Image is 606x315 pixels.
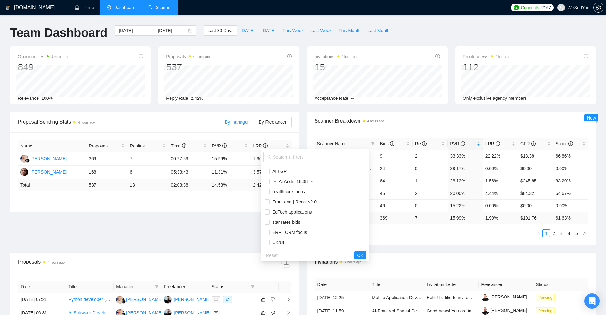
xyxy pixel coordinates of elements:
[249,282,256,291] span: filter
[518,199,553,212] td: $0.00
[342,55,359,58] time: 4 hours ago
[424,278,479,291] th: Invitation Letter
[372,295,462,300] a: Mobile Application Developer (iOS & Android)
[270,179,314,184] span: 🔹 AI Andrii 18.08 🔹
[164,296,172,304] img: AK
[354,251,366,259] button: OK
[155,285,159,289] span: filter
[107,5,111,10] span: dashboard
[380,141,394,146] span: Bids
[66,281,114,293] th: Title
[269,296,277,303] button: dislike
[18,258,155,268] div: Proposals
[182,143,186,148] span: info-circle
[518,187,553,199] td: $84.32
[518,162,553,175] td: $0.00
[315,61,359,73] div: 15
[116,310,163,315] a: AJ[PERSON_NAME]
[479,278,533,291] th: Freelancer
[161,281,209,293] th: Freelancer
[422,141,427,146] span: info-circle
[86,140,127,152] th: Proposals
[191,96,204,101] span: 2.42%
[531,141,536,146] span: info-circle
[281,297,291,302] span: right
[18,53,71,60] span: Opportunities
[550,230,557,237] a: 2
[127,152,168,166] td: 7
[158,27,187,34] input: End date
[18,140,86,152] th: Name
[282,27,303,34] span: This Week
[20,168,28,176] img: DB
[573,230,580,237] a: 5
[377,175,412,187] td: 64
[558,229,565,237] li: 3
[18,179,86,191] td: Total
[485,141,500,146] span: LRR
[263,251,280,259] button: Reset
[20,155,28,163] img: AJ
[166,96,188,101] span: Reply Rate
[270,169,289,174] span: AI I GPT
[279,25,307,36] button: This Week
[86,166,127,179] td: 168
[270,220,300,225] span: star rates bids
[212,283,248,290] span: Status
[481,307,489,315] img: c1z2qICKiUPWECypNhL4wVul55nFuES8NkizUT4Do5tHwpN-3sIIfQM-582hv--Kya
[435,54,440,58] span: info-circle
[168,179,209,191] td: 02:03:38
[307,25,335,36] button: Last Week
[20,169,67,174] a: DB[PERSON_NAME]
[481,308,527,313] a: [PERSON_NAME]
[543,230,550,237] a: 1
[271,297,275,302] span: dislike
[413,175,448,187] td: 1
[495,55,512,58] time: 4 hours ago
[553,212,588,224] td: 61.63 %
[390,141,394,146] span: info-circle
[25,158,30,163] img: gigradar-bm.png
[174,296,210,303] div: [PERSON_NAME]
[448,150,483,162] td: 33.33%
[541,4,551,11] span: 2167
[193,55,210,58] time: 4 hours ago
[130,142,161,149] span: Replies
[357,252,363,259] span: OK
[86,179,127,191] td: 537
[377,212,412,224] td: 369
[222,143,227,148] span: info-circle
[483,187,518,199] td: 4.44%
[550,229,558,237] li: 2
[448,175,483,187] td: 28.13%
[30,155,67,162] div: [PERSON_NAME]
[126,296,163,303] div: [PERSON_NAME]
[139,54,143,58] span: info-circle
[207,27,233,34] span: Last 30 Days
[566,230,573,237] a: 4
[448,187,483,199] td: 20.00%
[209,179,250,191] td: 14.53 %
[166,61,210,73] div: 537
[448,212,483,224] td: 15.99 %
[41,96,53,101] span: 100%
[413,187,448,199] td: 2
[116,283,152,290] span: Manager
[581,229,588,237] button: right
[204,25,237,36] button: Last 30 Days
[214,298,218,301] span: mail
[372,308,521,313] a: AI-Powered Spatial Design Website Development with Expert Code Review
[127,179,168,191] td: 13
[581,229,588,237] li: Next Page
[260,296,267,303] button: like
[415,141,427,146] span: Re
[536,295,557,300] a: Pending
[553,187,588,199] td: 64.67%
[119,27,148,34] input: Start date
[253,143,268,148] span: LRR
[315,258,588,266] span: Invitations
[518,150,553,162] td: $18.38
[593,3,603,13] button: setting
[556,141,573,146] span: Score
[377,187,412,199] td: 45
